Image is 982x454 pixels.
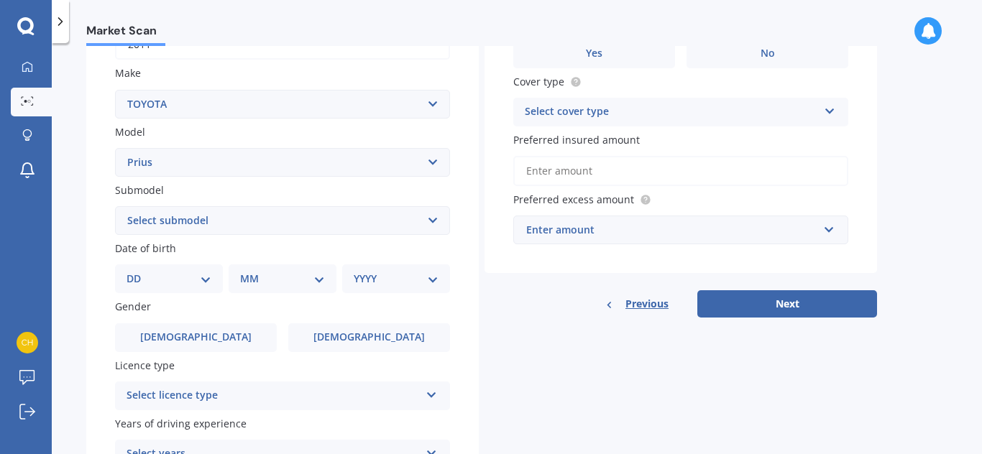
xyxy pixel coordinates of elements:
span: Model [115,125,145,139]
img: 1bbb3cd6e1eda0e420b72b6a6b3bede2 [17,332,38,353]
span: Make [115,67,141,80]
div: Select licence type [127,387,420,404]
span: Preferred insured amount [513,133,640,147]
span: Previous [625,293,669,315]
span: Gender [115,300,151,314]
span: Preferred excess amount [513,193,634,206]
button: Next [697,290,877,318]
span: [DEMOGRAPHIC_DATA] [140,331,252,343]
span: Submodel [115,183,164,197]
div: Select cover type [525,103,818,121]
span: Years of driving experience [115,417,247,430]
span: Date of birth [115,241,176,255]
span: Market Scan [86,24,165,43]
span: [DEMOGRAPHIC_DATA] [313,331,425,343]
span: Licence type [115,358,175,372]
div: Enter amount [526,222,818,238]
span: Yes [586,47,602,60]
input: Enter amount [513,156,848,186]
span: Cover type [513,75,564,88]
span: No [761,47,775,60]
